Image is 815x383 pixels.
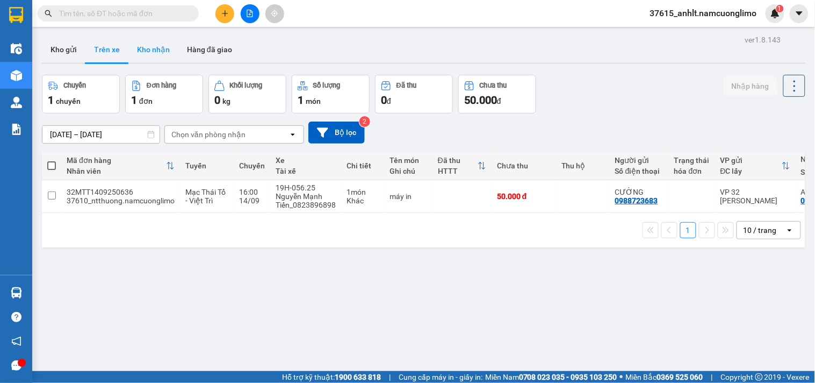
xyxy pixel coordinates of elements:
[241,4,259,23] button: file-add
[48,94,54,107] span: 1
[276,183,336,192] div: 19H-056.25
[171,129,246,140] div: Chọn văn phòng nhận
[222,97,230,105] span: kg
[178,37,241,62] button: Hàng đã giao
[56,97,81,105] span: chuyến
[185,161,228,170] div: Tuyến
[276,167,336,175] div: Tài xế
[289,130,297,139] svg: open
[723,76,778,96] button: Nhập hàng
[720,188,790,205] div: VP 32 [PERSON_NAME]
[11,43,22,54] img: warehouse-icon
[276,156,336,165] div: Xe
[282,371,381,383] span: Hỗ trợ kỹ thuật:
[335,373,381,381] strong: 1900 633 818
[67,167,166,175] div: Nhân viên
[67,156,166,165] div: Mã đơn hàng
[674,156,710,165] div: Trạng thái
[770,9,780,18] img: icon-new-feature
[790,4,809,23] button: caret-down
[497,97,501,105] span: đ
[59,8,186,19] input: Tìm tên, số ĐT hoặc mã đơn
[390,167,427,175] div: Ghi chú
[359,116,370,127] sup: 2
[615,196,658,205] div: 0988723683
[674,167,710,175] div: hóa đơn
[306,97,321,105] span: món
[11,312,21,322] span: question-circle
[42,126,160,143] input: Select a date range.
[128,37,178,62] button: Kho nhận
[185,188,226,205] span: Mạc Thái Tổ - Việt Trì
[139,97,153,105] span: đơn
[292,75,370,114] button: Số lượng1món
[438,167,478,175] div: HTTT
[271,10,278,17] span: aim
[85,37,128,62] button: Trên xe
[347,188,379,196] div: 1 món
[61,152,180,180] th: Toggle SortBy
[620,375,623,379] span: ⚪️
[389,371,391,383] span: |
[42,75,120,114] button: Chuyến1chuyến
[715,152,796,180] th: Toggle SortBy
[615,167,663,175] div: Số điện thoại
[45,10,52,17] span: search
[239,188,265,196] div: 16:00
[438,156,478,165] div: Đã thu
[519,373,617,381] strong: 0708 023 035 - 0935 103 250
[11,97,22,108] img: warehouse-icon
[11,287,22,299] img: warehouse-icon
[480,82,507,89] div: Chưa thu
[276,192,336,209] div: Nguyễn Mạnh Tiến_0823896898
[464,94,497,107] span: 50.000
[11,124,22,135] img: solution-icon
[230,82,263,89] div: Khối lượng
[381,94,387,107] span: 0
[458,75,536,114] button: Chưa thu50.000đ
[265,4,284,23] button: aim
[11,360,21,371] span: message
[298,94,304,107] span: 1
[308,122,365,144] button: Bộ lọc
[657,373,703,381] strong: 0369 525 060
[221,10,229,17] span: plus
[396,82,416,89] div: Đã thu
[720,167,782,175] div: ĐC lấy
[390,192,427,201] div: máy in
[720,156,782,165] div: VP gửi
[615,156,663,165] div: Người gửi
[214,94,220,107] span: 0
[561,161,604,170] div: Thu hộ
[497,192,551,201] div: 50.000 đ
[9,7,23,23] img: logo-vxr
[239,196,265,205] div: 14/09
[641,6,766,20] span: 37615_anhlt.namcuonglimo
[11,336,21,346] span: notification
[63,82,86,89] div: Chuyến
[313,82,341,89] div: Số lượng
[67,196,175,205] div: 37610_ntthuong.namcuonglimo
[680,222,696,238] button: 1
[246,10,254,17] span: file-add
[745,34,781,46] div: ver 1.8.143
[711,371,713,383] span: |
[399,371,482,383] span: Cung cấp máy in - giấy in:
[776,5,784,12] sup: 1
[778,5,782,12] span: 1
[239,161,265,170] div: Chuyến
[67,188,175,196] div: 32MTT1409250636
[208,75,286,114] button: Khối lượng0kg
[125,75,203,114] button: Đơn hàng1đơn
[744,225,777,236] div: 10 / trang
[615,188,663,196] div: CƯỜNG
[215,4,234,23] button: plus
[147,82,176,89] div: Đơn hàng
[795,9,804,18] span: caret-down
[11,70,22,81] img: warehouse-icon
[785,226,794,235] svg: open
[42,37,85,62] button: Kho gửi
[485,371,617,383] span: Miền Nam
[432,152,492,180] th: Toggle SortBy
[497,161,551,170] div: Chưa thu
